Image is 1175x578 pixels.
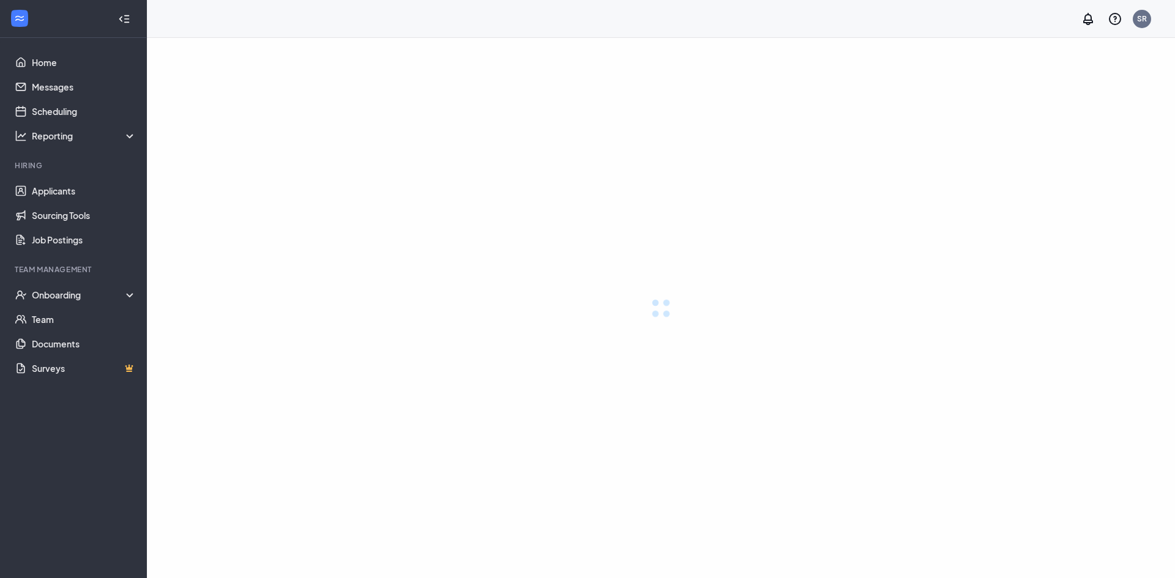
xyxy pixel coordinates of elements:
[32,179,136,203] a: Applicants
[32,99,136,124] a: Scheduling
[13,12,26,24] svg: WorkstreamLogo
[1137,13,1147,24] div: SR
[1108,12,1122,26] svg: QuestionInfo
[15,264,134,275] div: Team Management
[32,75,136,99] a: Messages
[32,50,136,75] a: Home
[32,307,136,332] a: Team
[32,228,136,252] a: Job Postings
[32,130,137,142] div: Reporting
[32,203,136,228] a: Sourcing Tools
[15,130,27,142] svg: Analysis
[32,356,136,380] a: SurveysCrown
[15,289,27,301] svg: UserCheck
[32,289,137,301] div: Onboarding
[15,160,134,171] div: Hiring
[32,332,136,356] a: Documents
[118,13,130,25] svg: Collapse
[1081,12,1095,26] svg: Notifications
